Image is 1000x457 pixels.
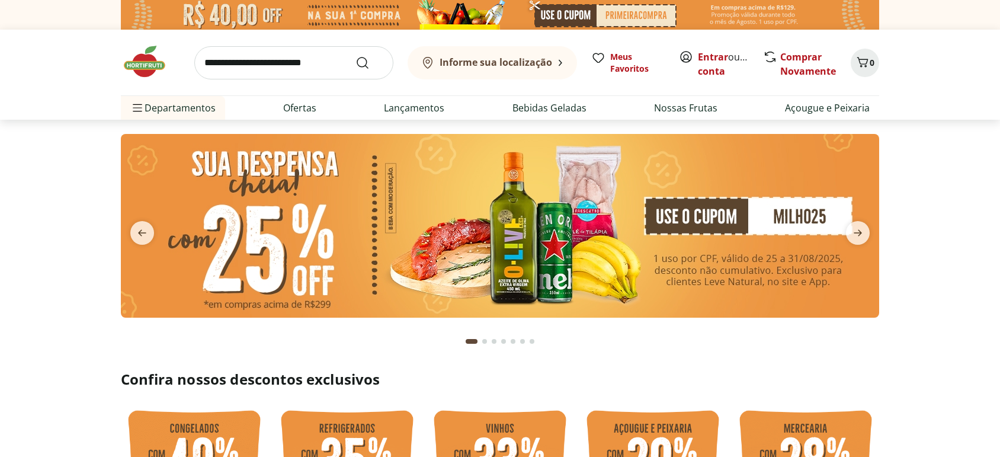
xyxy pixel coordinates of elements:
a: Lançamentos [384,101,444,115]
span: Departamentos [130,94,216,122]
img: Hortifruti [121,44,180,79]
button: previous [121,221,164,245]
button: Go to page 6 from fs-carousel [518,327,527,356]
span: ou [698,50,751,78]
a: Meus Favoritos [591,51,665,75]
button: Carrinho [851,49,879,77]
a: Nossas Frutas [654,101,717,115]
a: Criar conta [698,50,763,78]
button: next [836,221,879,245]
img: cupom [121,134,879,318]
button: Go to page 2 from fs-carousel [480,327,489,356]
button: Menu [130,94,145,122]
button: Go to page 3 from fs-carousel [489,327,499,356]
a: Bebidas Geladas [512,101,586,115]
a: Açougue e Peixaria [785,101,870,115]
a: Ofertas [283,101,316,115]
span: Meus Favoritos [610,51,665,75]
button: Go to page 4 from fs-carousel [499,327,508,356]
a: Comprar Novamente [780,50,836,78]
button: Informe sua localização [408,46,577,79]
h2: Confira nossos descontos exclusivos [121,370,879,389]
a: Entrar [698,50,728,63]
button: Go to page 7 from fs-carousel [527,327,537,356]
input: search [194,46,393,79]
span: 0 [870,57,874,68]
b: Informe sua localização [440,56,552,69]
button: Go to page 5 from fs-carousel [508,327,518,356]
button: Submit Search [355,56,384,70]
button: Current page from fs-carousel [463,327,480,356]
